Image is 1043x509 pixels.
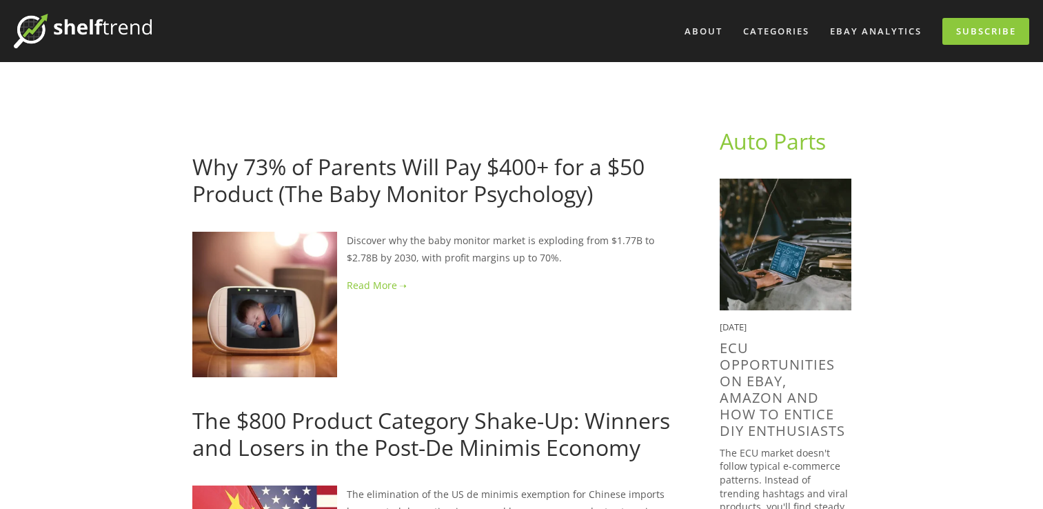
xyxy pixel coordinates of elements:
[720,126,826,156] a: Auto Parts
[720,321,747,333] time: [DATE]
[676,20,731,43] a: About
[192,152,645,208] a: Why 73% of Parents Will Pay $400+ for a $50 Product (The Baby Monitor Psychology)
[192,130,223,143] a: [DATE]
[720,339,845,440] a: ECU Opportunities on eBay, Amazon and How to Entice DIY Enthusiasts
[720,179,851,310] img: ECU Opportunities on eBay, Amazon and How to Entice DIY Enthusiasts
[347,384,378,397] a: [DATE]
[192,232,676,266] p: Discover why the baby monitor market is exploding from $1.77B to $2.78B by 2030, with profit marg...
[734,20,818,43] div: Categories
[821,20,931,43] a: eBay Analytics
[14,14,152,48] img: ShelfTrend
[192,232,337,377] img: Why 73% of Parents Will Pay $400+ for a $50 Product (The Baby Monitor Psychology)
[192,406,670,461] a: The $800 Product Category Shake-Up: Winners and Losers in the Post-De Minimis Economy
[942,18,1029,45] a: Subscribe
